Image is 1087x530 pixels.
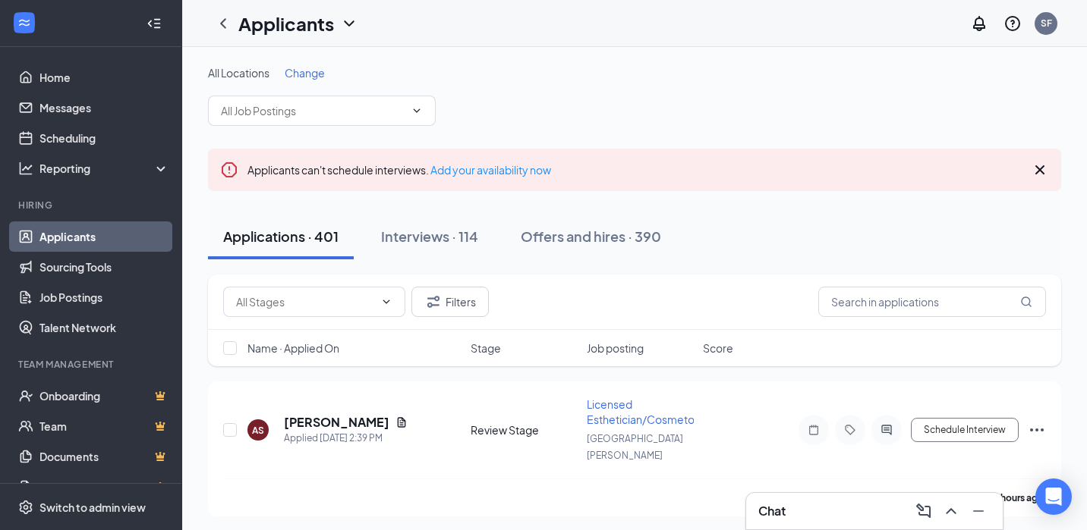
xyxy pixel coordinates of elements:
svg: Document [395,416,408,428]
span: Change [285,66,325,80]
svg: ChevronDown [380,296,392,308]
span: Score [703,340,733,356]
a: Add your availability now [430,163,551,177]
span: Job posting [587,340,644,356]
svg: Notifications [970,14,988,33]
svg: Analysis [18,161,33,176]
button: ComposeMessage [912,499,936,523]
svg: ChevronUp [942,502,960,520]
svg: ActiveChat [877,424,896,436]
span: All Locations [208,66,269,80]
svg: Note [805,424,823,436]
button: Minimize [966,499,991,523]
svg: Error [220,161,238,179]
button: Filter Filters [411,287,489,317]
svg: Settings [18,500,33,515]
h5: [PERSON_NAME] [284,414,389,431]
p: [PERSON_NAME] has applied more than . [821,491,1046,504]
span: Licensed Esthetician/Cosmetologist [587,397,722,426]
div: Applications · 401 [223,227,339,246]
svg: ComposeMessage [915,502,933,520]
svg: QuestionInfo [1004,14,1022,33]
div: Offers and hires · 390 [521,227,661,246]
div: AS [252,424,264,437]
a: OnboardingCrown [39,381,169,411]
a: Scheduling [39,123,169,153]
span: Applicants can't schedule interviews. [247,163,551,177]
svg: MagnifyingGlass [1020,296,1032,308]
svg: ChevronLeft [214,14,232,33]
div: Interviews · 114 [381,227,478,246]
svg: Cross [1031,161,1049,179]
svg: WorkstreamLogo [17,15,32,30]
div: Switch to admin view [39,500,146,515]
svg: Minimize [969,502,988,520]
div: Open Intercom Messenger [1035,478,1072,515]
a: SurveysCrown [39,472,169,502]
a: Home [39,62,169,93]
div: Team Management [18,358,166,371]
svg: ChevronDown [411,105,423,117]
input: Search in applications [818,287,1046,317]
h3: Chat [758,503,786,519]
a: Messages [39,93,169,123]
svg: Filter [424,293,443,311]
div: SF [1041,17,1052,30]
a: Sourcing Tools [39,252,169,282]
a: Job Postings [39,282,169,312]
input: All Stages [236,293,374,310]
button: Schedule Interview [911,418,1019,442]
div: Hiring [18,199,166,212]
a: Talent Network [39,312,169,343]
div: Review Stage [471,422,578,437]
span: [GEOGRAPHIC_DATA][PERSON_NAME] [587,433,683,461]
span: Stage [471,340,501,356]
svg: ChevronDown [340,14,358,33]
svg: Collapse [147,16,162,31]
svg: Tag [841,424,859,436]
a: TeamCrown [39,411,169,441]
h1: Applicants [238,11,334,36]
a: Applicants [39,221,169,252]
div: Applied [DATE] 2:39 PM [284,431,408,446]
button: ChevronUp [939,499,963,523]
svg: Ellipses [1028,421,1046,439]
b: 2 hours ago [994,492,1044,503]
input: All Job Postings [221,102,405,119]
div: Reporting [39,161,170,176]
a: DocumentsCrown [39,441,169,472]
span: Name · Applied On [247,340,339,356]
